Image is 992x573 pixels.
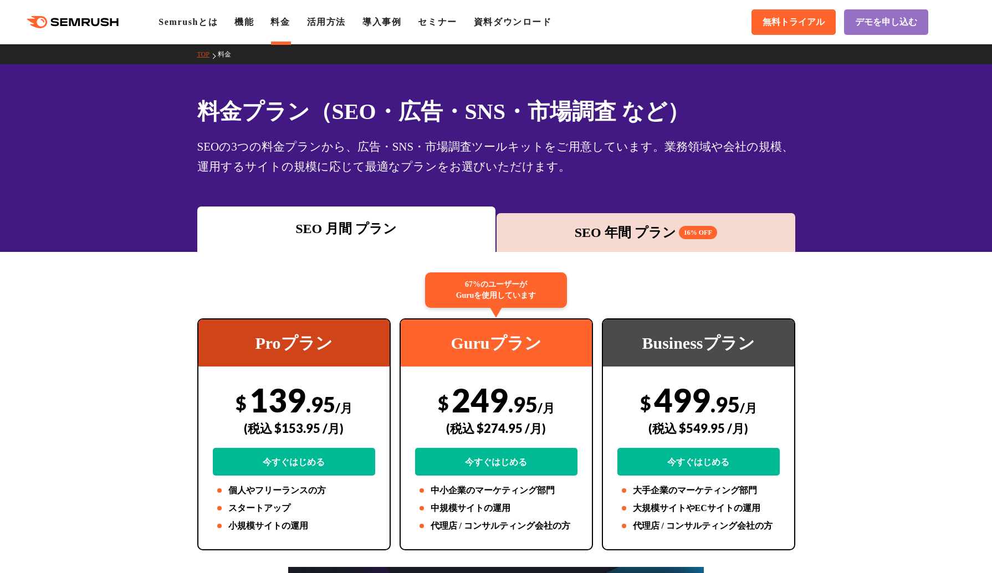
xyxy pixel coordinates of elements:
h1: 料金プラン（SEO・広告・SNS・市場調査 など） [197,95,795,128]
a: 今すぐはじめる [617,448,780,476]
a: 料金 [270,17,290,27]
li: 中規模サイトの運用 [415,502,577,515]
li: 大手企業のマーケティング部門 [617,484,780,497]
li: 大規模サイトやECサイトの運用 [617,502,780,515]
a: 活用方法 [307,17,346,27]
div: (税込 $549.95 /月) [617,409,780,448]
a: デモを申し込む [844,9,928,35]
span: .95 [508,391,538,417]
a: 資料ダウンロード [474,17,552,27]
li: 代理店 / コンサルティング会社の方 [415,519,577,533]
a: 導入事例 [362,17,401,27]
div: SEO 月間 プラン [203,219,490,239]
span: $ [640,391,651,414]
span: デモを申し込む [855,17,917,28]
a: 機能 [234,17,254,27]
li: 中小企業のマーケティング部門 [415,484,577,497]
span: 16% OFF [679,226,717,239]
div: Businessプラン [603,319,794,366]
div: 139 [213,380,375,476]
a: 今すぐはじめる [415,448,577,476]
div: SEO 年間 プラン [502,223,790,242]
a: Semrushとは [158,17,218,27]
li: 小規模サイトの運用 [213,519,375,533]
span: /月 [740,400,757,415]
span: 無料トライアル [763,17,825,28]
div: Proプラン [198,319,390,366]
span: .95 [710,391,740,417]
a: セミナー [418,17,457,27]
div: 249 [415,380,577,476]
div: 499 [617,380,780,476]
div: (税込 $153.95 /月) [213,409,375,448]
span: /月 [335,400,352,415]
li: スタートアップ [213,502,375,515]
a: 料金 [218,50,239,58]
a: TOP [197,50,218,58]
span: /月 [538,400,555,415]
span: .95 [306,391,335,417]
span: $ [438,391,449,414]
div: Guruプラン [401,319,592,366]
span: $ [236,391,247,414]
a: 今すぐはじめる [213,448,375,476]
a: 無料トライアル [751,9,836,35]
div: 67%のユーザーが Guruを使用しています [425,272,567,308]
div: (税込 $274.95 /月) [415,409,577,448]
div: SEOの3つの料金プランから、広告・SNS・市場調査ツールキットをご用意しています。業務領域や会社の規模、運用するサイトの規模に応じて最適なプランをお選びいただけます。 [197,137,795,177]
li: 代理店 / コンサルティング会社の方 [617,519,780,533]
li: 個人やフリーランスの方 [213,484,375,497]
